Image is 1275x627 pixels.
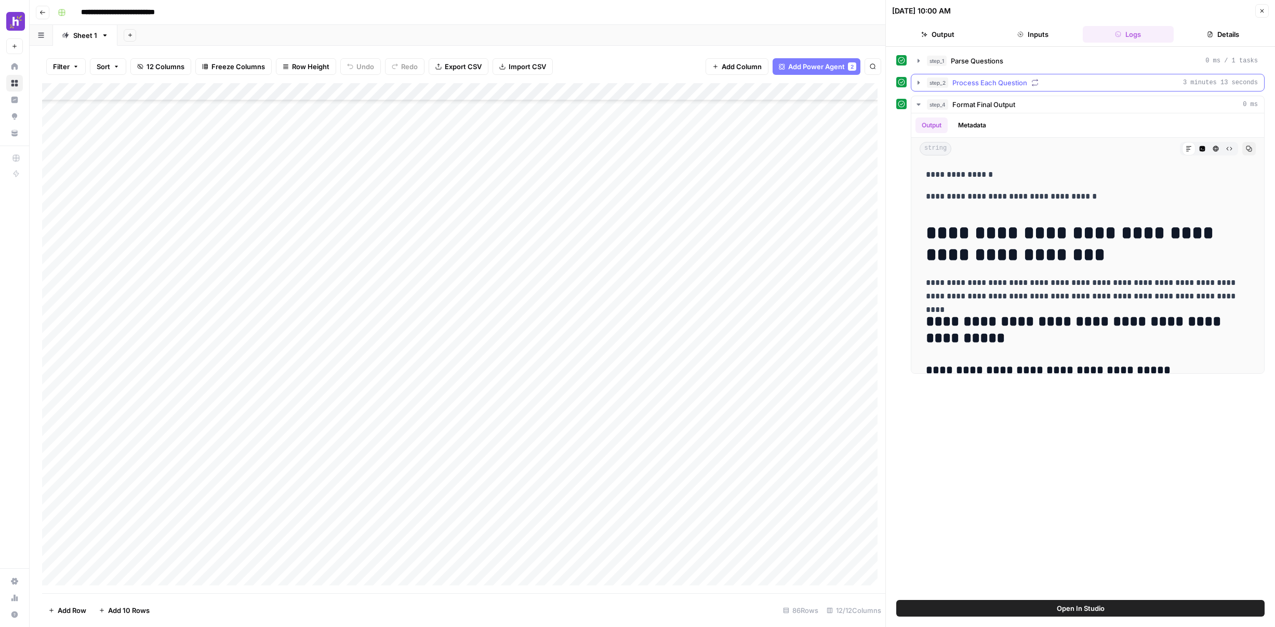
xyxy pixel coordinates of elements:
[211,61,265,72] span: Freeze Columns
[147,61,184,72] span: 12 Columns
[493,58,553,75] button: Import CSV
[773,58,860,75] button: Add Power Agent2
[46,58,86,75] button: Filter
[920,142,951,155] span: string
[6,92,23,108] a: Insights
[108,605,150,616] span: Add 10 Rows
[911,74,1264,91] button: 3 minutes 13 seconds
[851,62,854,71] span: 2
[952,99,1015,110] span: Format Final Output
[195,58,272,75] button: Freeze Columns
[340,58,381,75] button: Undo
[848,62,856,71] div: 2
[53,25,117,46] a: Sheet 1
[927,56,947,66] span: step_1
[73,30,97,41] div: Sheet 1
[822,602,885,619] div: 12/12 Columns
[130,58,191,75] button: 12 Columns
[722,61,762,72] span: Add Column
[706,58,768,75] button: Add Column
[952,117,992,133] button: Metadata
[987,26,1078,43] button: Inputs
[6,125,23,141] a: Your Data
[1083,26,1174,43] button: Logs
[401,61,418,72] span: Redo
[6,8,23,34] button: Workspace: Homebase
[53,61,70,72] span: Filter
[788,61,845,72] span: Add Power Agent
[276,58,336,75] button: Row Height
[951,56,1003,66] span: Parse Questions
[6,12,25,31] img: Homebase Logo
[911,113,1264,373] div: 0 ms
[6,606,23,623] button: Help + Support
[1178,26,1269,43] button: Details
[6,573,23,590] a: Settings
[92,602,156,619] button: Add 10 Rows
[1243,100,1258,109] span: 0 ms
[6,58,23,75] a: Home
[896,600,1265,617] button: Open In Studio
[779,602,822,619] div: 86 Rows
[911,53,1264,69] button: 0 ms / 1 tasks
[6,75,23,92] a: Browse
[58,605,86,616] span: Add Row
[292,61,329,72] span: Row Height
[952,77,1027,88] span: Process Each Question
[892,26,983,43] button: Output
[927,99,948,110] span: step_4
[892,6,951,16] div: [DATE] 10:00 AM
[6,590,23,606] a: Usage
[6,108,23,125] a: Opportunities
[42,602,92,619] button: Add Row
[911,96,1264,113] button: 0 ms
[1057,603,1105,613] span: Open In Studio
[927,77,948,88] span: step_2
[1183,78,1258,87] span: 3 minutes 13 seconds
[445,61,482,72] span: Export CSV
[915,117,948,133] button: Output
[429,58,488,75] button: Export CSV
[509,61,546,72] span: Import CSV
[356,61,374,72] span: Undo
[97,61,110,72] span: Sort
[385,58,424,75] button: Redo
[1205,56,1258,66] span: 0 ms / 1 tasks
[90,58,126,75] button: Sort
